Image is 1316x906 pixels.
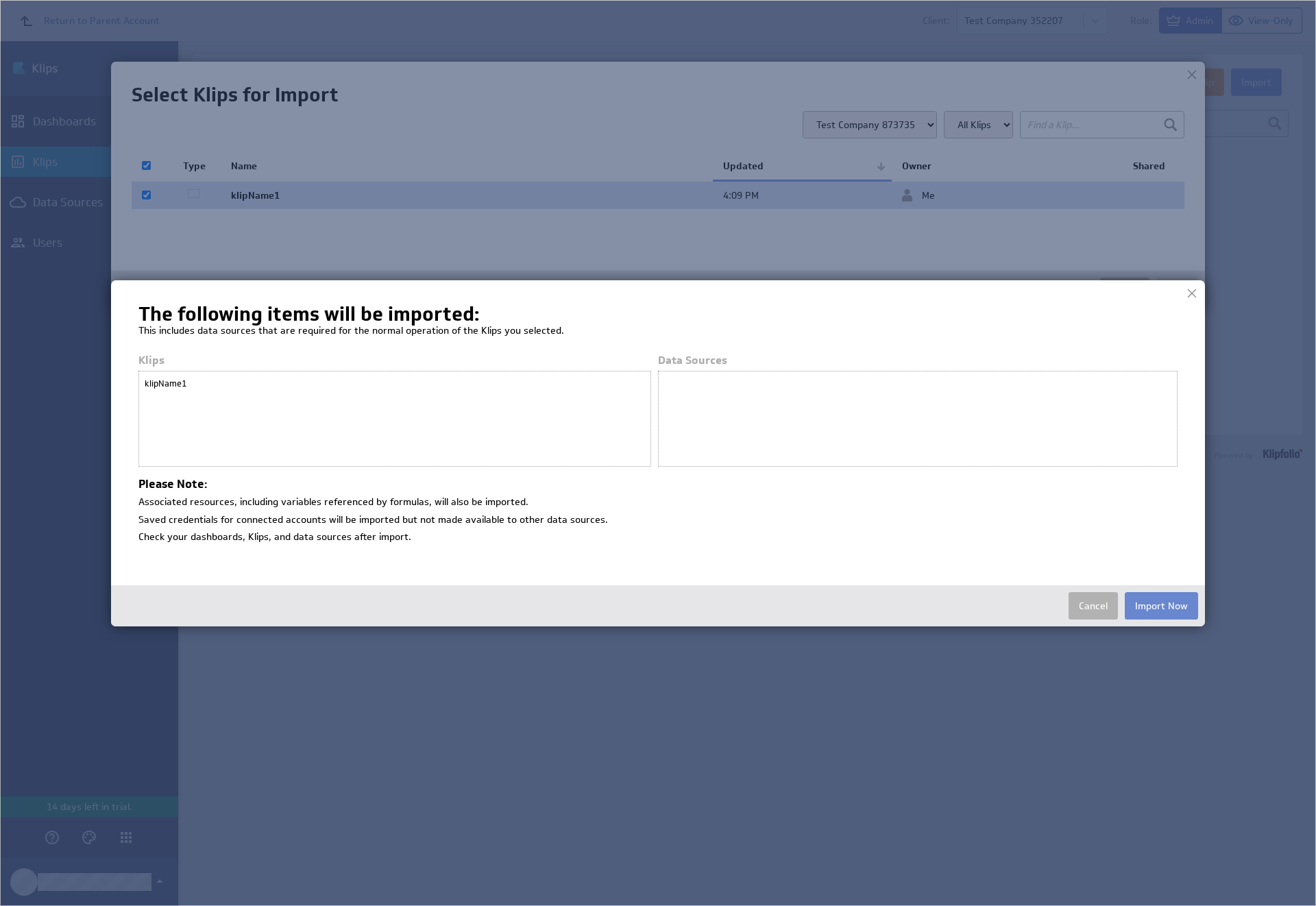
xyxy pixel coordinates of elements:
[142,374,648,393] div: klipName1
[138,478,1178,491] h4: Please Note:
[1125,592,1198,620] button: Import Now
[658,354,1178,371] div: Data Sources
[138,308,1178,321] h1: The following items will be imported:
[138,321,1178,341] p: This includes data sources that are required for the normal operation of the Klips you selected.
[138,491,1178,509] li: Associated resources, including variables referenced by formulas, will also be imported.
[138,526,1178,544] li: Check your dashboards, Klips, and data sources after import.
[138,354,658,371] div: Klips
[138,509,1178,527] li: Saved credentials for connected accounts will be imported but not made available to other data so...
[1069,592,1118,620] button: Cancel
